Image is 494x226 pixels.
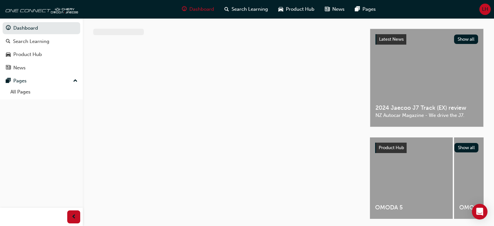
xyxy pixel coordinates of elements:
[13,38,49,45] div: Search Learning
[6,25,11,31] span: guage-icon
[375,143,478,153] a: Product HubShow all
[278,5,283,13] span: car-icon
[472,204,488,219] div: Open Intercom Messenger
[8,87,80,97] a: All Pages
[3,75,80,87] button: Pages
[182,5,187,13] span: guage-icon
[379,36,404,42] span: Latest News
[6,65,11,71] span: news-icon
[362,6,376,13] span: Pages
[73,77,78,85] span: up-icon
[3,22,80,34] a: Dashboard
[273,3,320,16] a: car-iconProduct Hub
[13,51,42,58] div: Product Hub
[189,6,214,13] span: Dashboard
[325,5,330,13] span: news-icon
[482,6,488,13] span: LH
[375,204,448,211] span: OMODA 5
[379,145,404,150] span: Product Hub
[6,39,10,45] span: search-icon
[370,29,484,127] a: Latest NewsShow all2024 Jaecoo J7 Track (EX) reviewNZ Autocar Magazine - We drive the J7.
[355,5,360,13] span: pages-icon
[6,78,11,84] span: pages-icon
[332,6,345,13] span: News
[177,3,219,16] a: guage-iconDashboard
[375,104,478,112] span: 2024 Jaecoo J7 Track (EX) review
[370,137,453,219] a: OMODA 5
[375,34,478,45] a: Latest NewsShow all
[3,21,80,75] button: DashboardSearch LearningProduct HubNews
[350,3,381,16] a: pages-iconPages
[13,77,27,85] div: Pages
[6,52,11,58] span: car-icon
[71,213,76,221] span: prev-icon
[13,64,26,72] div: News
[479,4,491,15] button: LH
[454,35,478,44] button: Show all
[3,62,80,74] a: News
[3,49,80,61] a: Product Hub
[224,5,229,13] span: search-icon
[454,143,479,152] button: Show all
[232,6,268,13] span: Search Learning
[320,3,350,16] a: news-iconNews
[3,35,80,48] a: Search Learning
[286,6,314,13] span: Product Hub
[219,3,273,16] a: search-iconSearch Learning
[375,112,478,119] span: NZ Autocar Magazine - We drive the J7.
[3,3,78,16] img: oneconnect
